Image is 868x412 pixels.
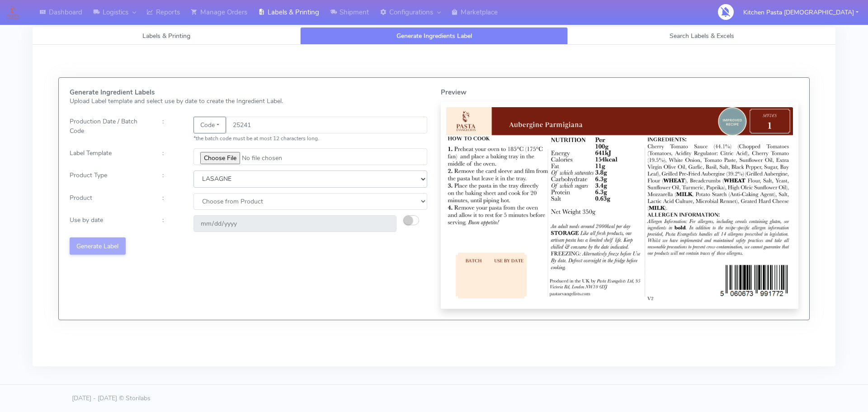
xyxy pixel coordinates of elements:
small: *the batch code must be at most 12 characters long. [193,135,319,142]
img: Label Preview [446,107,793,304]
h5: Generate Ingredient Labels [70,89,427,96]
div: Label Template [63,148,156,165]
div: : [156,170,186,187]
ul: Tabs [33,27,835,45]
div: Production Date / Batch Code [63,117,156,143]
div: Use by date [63,215,156,232]
p: Upload Label template and select use by date to create the Ingredient Label. [70,96,427,106]
button: Generate Label [70,237,126,254]
span: Search Labels & Excels [670,32,734,40]
h5: Preview [441,89,798,96]
div: Product [63,193,156,210]
span: Generate Ingredients Label [396,32,472,40]
div: : [156,117,186,143]
div: : [156,193,186,210]
div: : [156,215,186,232]
div: : [156,148,186,165]
div: Product Type [63,170,156,187]
button: Kitchen Pasta [DEMOGRAPHIC_DATA] [736,3,865,22]
span: Labels & Printing [142,32,190,40]
button: Code [193,117,226,133]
